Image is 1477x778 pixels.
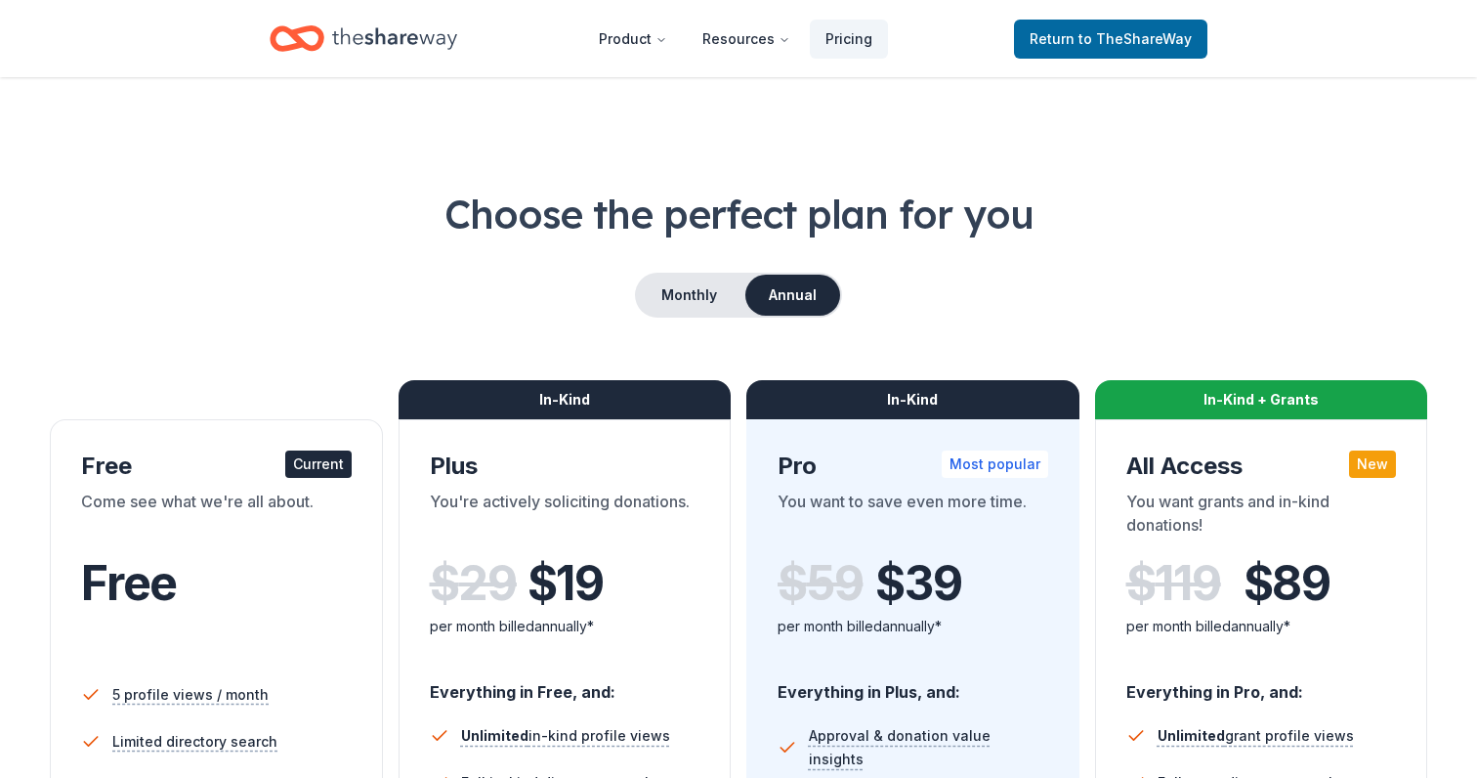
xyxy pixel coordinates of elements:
div: You want to save even more time. [778,490,1048,544]
div: In-Kind [399,380,732,419]
span: grant profile views [1158,727,1354,744]
span: Unlimited [1158,727,1225,744]
span: $ 19 [527,556,604,611]
span: $ 89 [1244,556,1330,611]
span: in-kind profile views [461,727,670,744]
button: Resources [687,20,806,59]
a: Returnto TheShareWay [1014,20,1207,59]
div: per month billed annually* [778,615,1048,638]
nav: Main [583,16,888,62]
button: Product [583,20,683,59]
div: In-Kind [746,380,1079,419]
div: New [1349,451,1396,478]
div: Everything in Free, and: [430,664,700,705]
a: Pricing [810,20,888,59]
div: You're actively soliciting donations. [430,490,700,544]
div: Plus [430,451,700,482]
span: Approval & donation value insights [809,724,1048,771]
div: Current [285,451,352,478]
button: Monthly [637,275,741,316]
button: Annual [745,275,840,316]
span: $ 39 [875,556,961,611]
span: 5 profile views / month [112,683,269,707]
div: Everything in Pro, and: [1126,664,1397,705]
div: Everything in Plus, and: [778,664,1048,705]
div: Most popular [942,451,1048,478]
div: per month billed annually* [1126,615,1397,638]
div: All Access [1126,451,1397,482]
span: Free [81,554,177,612]
div: Pro [778,451,1048,482]
div: In-Kind + Grants [1095,380,1428,419]
div: Come see what we're all about. [81,490,352,544]
a: Home [270,16,457,62]
div: per month billed annually* [430,615,700,638]
span: Limited directory search [112,730,277,754]
h1: Choose the perfect plan for you [47,187,1430,241]
div: Free [81,451,352,482]
span: Return [1030,27,1192,51]
span: Unlimited [461,727,528,744]
div: You want grants and in-kind donations! [1126,490,1397,544]
span: to TheShareWay [1078,30,1192,47]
